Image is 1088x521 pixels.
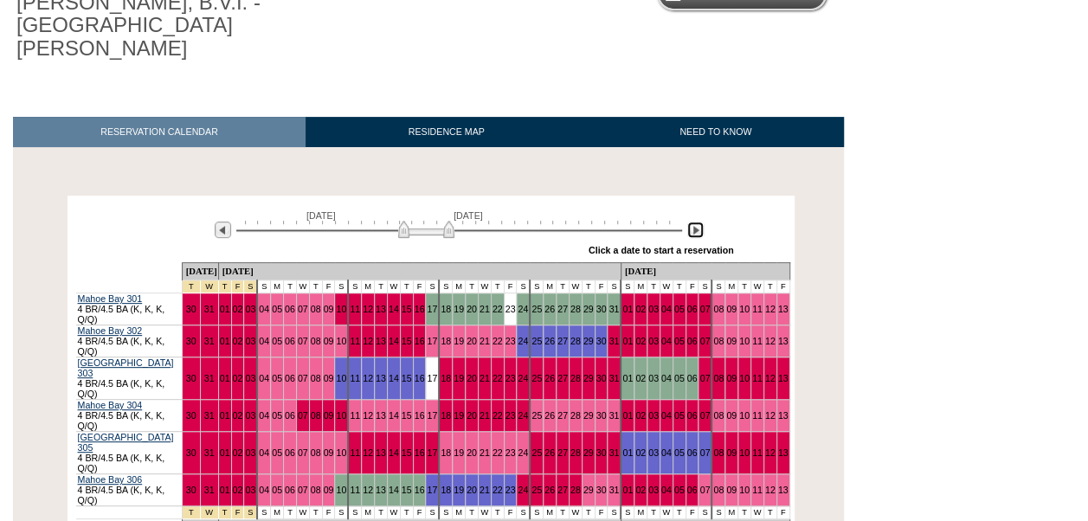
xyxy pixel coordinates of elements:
a: 11 [752,373,763,383]
a: 02 [233,304,243,314]
a: 05 [674,447,685,458]
a: 12 [765,304,776,314]
a: 07 [699,485,710,495]
a: 21 [480,447,490,458]
a: 03 [245,410,255,421]
span: [DATE] [454,210,483,221]
a: 26 [544,336,555,346]
a: 27 [557,336,568,346]
a: 16 [415,485,425,495]
a: 07 [699,410,710,421]
a: 12 [765,485,776,495]
a: 03 [648,485,659,495]
a: 03 [648,304,659,314]
a: 06 [687,485,698,495]
a: 28 [570,485,581,495]
a: 02 [635,410,646,421]
a: 11 [752,336,763,346]
a: 06 [687,447,698,458]
a: 18 [441,447,451,458]
a: 25 [531,304,542,314]
a: 09 [324,304,334,314]
a: 11 [350,447,360,458]
a: 03 [648,373,659,383]
a: 31 [608,447,619,458]
a: 07 [699,336,710,346]
a: 23 [505,373,516,383]
a: 19 [454,304,464,314]
a: 01 [220,410,230,421]
a: 27 [557,373,568,383]
a: 13 [376,447,386,458]
a: 04 [661,336,672,346]
a: 11 [752,485,763,495]
a: [GEOGRAPHIC_DATA] 303 [78,357,174,378]
a: 04 [661,304,672,314]
a: 05 [674,336,685,346]
a: 12 [363,410,373,421]
a: 04 [259,304,269,314]
a: 26 [544,410,555,421]
a: 20 [467,410,477,421]
a: 07 [298,485,308,495]
a: 21 [480,373,490,383]
a: 05 [674,485,685,495]
a: 14 [389,304,399,314]
a: 18 [441,410,451,421]
a: 04 [661,410,672,421]
a: 04 [259,373,269,383]
a: 22 [492,336,503,346]
a: Mahoe Bay 304 [78,400,143,410]
a: 28 [570,373,581,383]
td: New Year's [231,280,244,293]
td: New Year's [244,280,257,293]
a: 28 [570,336,581,346]
a: 10 [336,304,346,314]
a: 30 [186,373,196,383]
a: 31 [204,485,215,495]
a: 25 [531,373,542,383]
a: 23 [505,410,516,421]
a: 30 [596,485,607,495]
a: 04 [661,485,672,495]
a: 26 [544,304,555,314]
a: 30 [596,304,607,314]
a: 19 [454,485,464,495]
a: Mahoe Bay 301 [78,293,143,304]
a: 29 [583,336,594,346]
a: 08 [713,304,724,314]
a: 17 [427,304,437,314]
a: 13 [778,304,789,314]
a: 13 [778,336,789,346]
a: 10 [739,410,750,421]
a: 11 [752,447,763,458]
a: 05 [272,410,282,421]
img: Next [687,222,704,238]
a: 02 [233,447,243,458]
a: 22 [492,304,503,314]
a: 02 [635,373,646,383]
a: 13 [778,485,789,495]
a: 05 [674,373,685,383]
a: 27 [557,447,568,458]
a: 12 [363,304,373,314]
a: 18 [441,304,451,314]
a: 06 [285,447,295,458]
a: 08 [311,485,321,495]
td: New Year's [218,280,231,293]
a: 17 [427,447,437,458]
a: 20 [467,336,477,346]
a: 17 [427,373,437,383]
a: 12 [765,373,776,383]
a: 24 [518,373,528,383]
a: 18 [441,373,451,383]
a: 05 [674,410,685,421]
a: 26 [544,373,555,383]
a: 08 [311,373,321,383]
a: 29 [583,373,594,383]
a: 17 [427,336,437,346]
a: 06 [285,373,295,383]
a: 28 [570,447,581,458]
a: 03 [648,336,659,346]
a: 11 [752,410,763,421]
